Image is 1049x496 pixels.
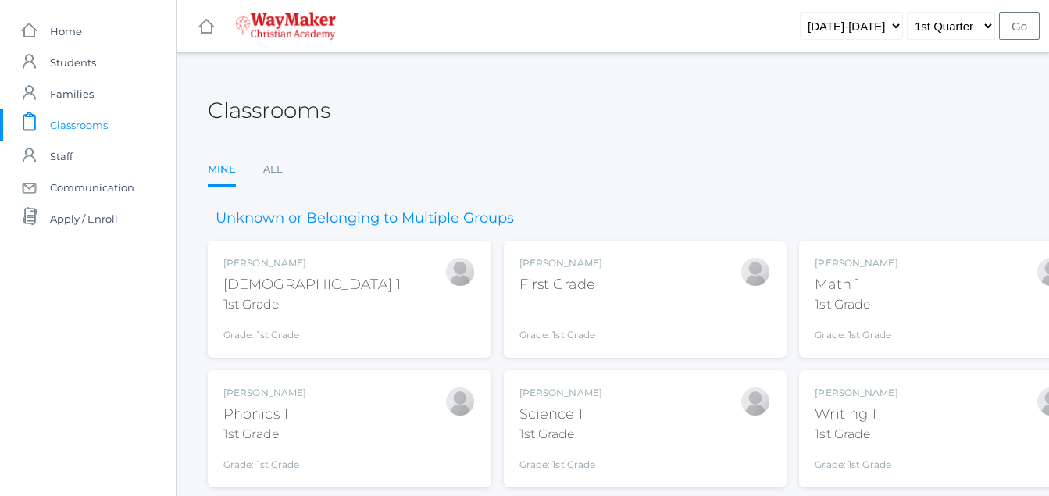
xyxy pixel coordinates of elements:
a: Mine [208,154,236,187]
div: [PERSON_NAME] [815,256,897,270]
div: Bonnie Posey [740,386,771,417]
img: 4_waymaker-logo-stack-white.png [235,12,336,40]
div: Grade: 1st Grade [223,450,306,472]
div: 1st Grade [815,425,897,444]
div: [PERSON_NAME] [223,386,306,400]
div: Grade: 1st Grade [815,320,897,342]
div: [PERSON_NAME] [519,256,602,270]
div: 1st Grade [223,425,306,444]
div: Grade: 1st Grade [519,302,602,342]
span: Communication [50,172,134,203]
span: Students [50,47,96,78]
div: Bonnie Posey [444,386,476,417]
span: Apply / Enroll [50,203,118,234]
h3: Unknown or Belonging to Multiple Groups [208,211,522,227]
div: [PERSON_NAME] [519,386,602,400]
div: [PERSON_NAME] [223,256,401,270]
div: [DEMOGRAPHIC_DATA] 1 [223,274,401,295]
div: Grade: 1st Grade [519,450,602,472]
a: All [263,154,283,185]
div: Math 1 [815,274,897,295]
div: [PERSON_NAME] [815,386,897,400]
span: Staff [50,141,73,172]
div: Science 1 [519,404,602,425]
div: 1st Grade [223,295,401,314]
div: Writing 1 [815,404,897,425]
div: Phonics 1 [223,404,306,425]
span: Families [50,78,94,109]
span: Home [50,16,82,47]
span: Classrooms [50,109,108,141]
div: 1st Grade [519,425,602,444]
div: Bonnie Posey [740,256,771,287]
div: Grade: 1st Grade [815,450,897,472]
div: 1st Grade [815,295,897,314]
div: First Grade [519,274,602,295]
div: Bonnie Posey [444,256,476,287]
h2: Classrooms [208,98,330,123]
input: Go [999,12,1040,40]
div: Grade: 1st Grade [223,320,401,342]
